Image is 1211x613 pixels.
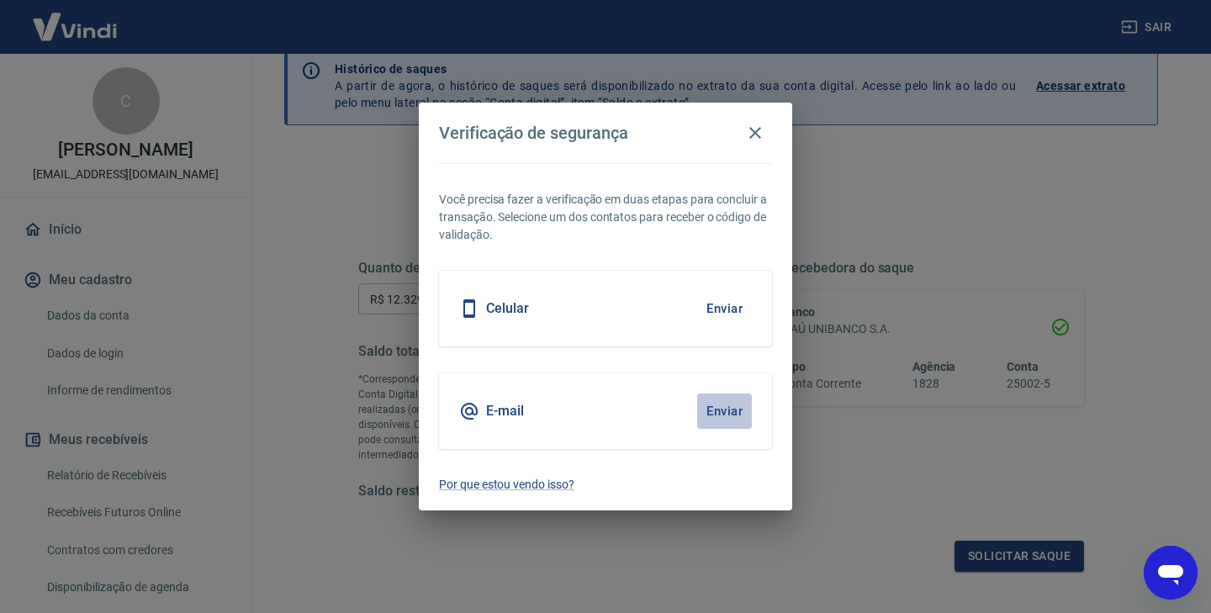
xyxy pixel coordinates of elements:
button: Enviar [697,291,752,326]
a: Por que estou vendo isso? [439,476,772,494]
p: Você precisa fazer a verificação em duas etapas para concluir a transação. Selecione um dos conta... [439,191,772,244]
h5: E-mail [486,403,524,420]
h5: Celular [486,300,529,317]
h4: Verificação de segurança [439,123,628,143]
button: Enviar [697,394,752,429]
iframe: Botão para abrir a janela de mensagens [1144,546,1198,600]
